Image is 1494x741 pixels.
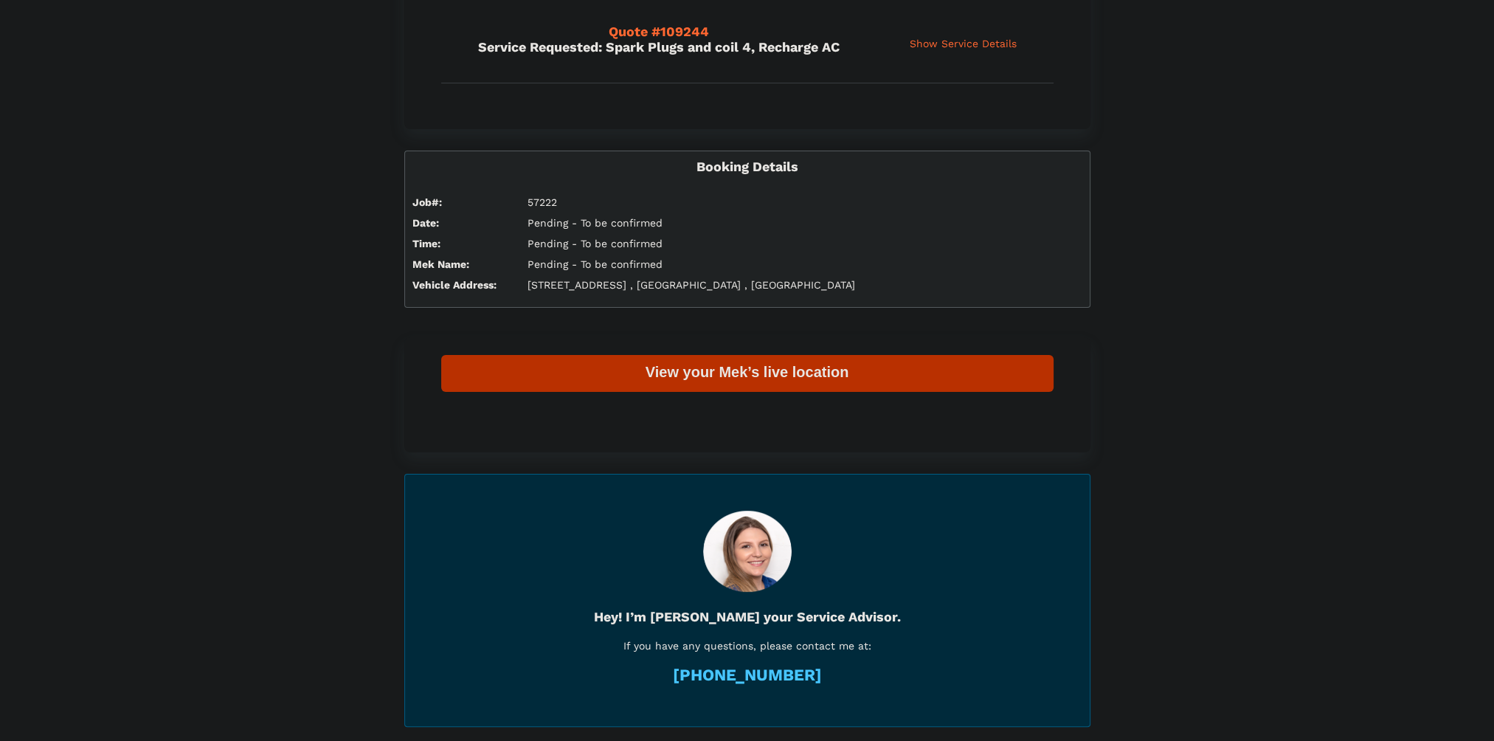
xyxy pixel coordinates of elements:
[516,237,1093,250] div: Pending - To be confirmed
[516,216,1093,230] div: Pending - To be confirmed
[630,279,741,291] span: , [GEOGRAPHIC_DATA]
[516,258,1093,271] div: Pending - To be confirmed
[744,279,855,291] span: , [GEOGRAPHIC_DATA]
[516,196,1093,209] div: 57222
[442,638,1053,654] p: If you have any questions, please contact me at:
[412,258,469,270] strong: Mek Name:
[412,238,440,249] strong: Time:
[673,667,822,683] a: [PHONE_NUMBER]
[412,159,1082,174] h5: Booking Details
[478,24,876,55] h5: Service Requested: Spark Plugs and coil 4, Recharge AC
[441,362,1054,382] div: View your Mek’s live location
[412,279,497,291] strong: Vehicle Address:
[412,196,442,208] strong: Job#:
[412,217,439,229] strong: Date:
[609,24,709,39] span: Quote #109244
[910,38,1017,50] span: Show Service Details
[528,279,626,291] span: [STREET_ADDRESS]
[442,609,1053,624] h5: Hey! I’m [PERSON_NAME] your Service Advisor.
